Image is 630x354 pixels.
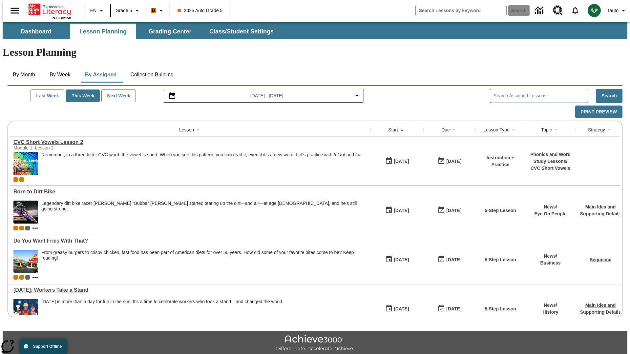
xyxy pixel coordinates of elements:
[13,177,18,182] div: Current Class
[485,207,516,214] p: 5-Step Lesson
[41,250,367,273] div: From greasy burgers to crispy chicken, fast food has been part of American diets for over 50 year...
[13,201,38,224] img: Motocross racer James Stewart flies through the air on his dirt bike.
[13,145,112,150] div: Module 1: Lesson 2
[13,189,367,195] a: Born to Dirt Bike, Lessons
[435,303,464,315] button: 09/18/25: Last day the lesson can be accessed
[179,127,194,133] div: Lesson
[41,299,283,305] div: [DATE] is more than a day for fun in the sun. It's a time to celebrate workers who took a stand—a...
[596,89,622,103] button: Search
[44,67,76,83] button: By Week
[148,5,168,16] button: Boost Class color is orange. Change class color
[13,287,367,293] a: Labor Day: Workers Take a Stand, Lessons
[435,155,464,167] button: 09/20/25: Last day the lesson can be accessed
[13,287,367,293] div: Labor Day: Workers Take a Stand
[13,189,367,195] div: Born to Dirt Bike
[446,206,461,215] div: [DATE]
[588,127,605,133] div: Strategy
[70,24,136,39] button: Lesson Planning
[510,126,517,134] button: Sort
[441,127,450,133] div: Due
[137,24,203,39] button: Grading Center
[115,7,132,14] span: Grade 5
[3,24,280,39] div: SubNavbar
[542,302,558,309] p: News /
[31,89,64,102] button: Last Week
[534,210,566,217] p: Eye On People
[394,305,409,313] div: [DATE]
[31,224,39,232] button: Show more classes
[13,299,38,322] img: A banner with a blue background shows an illustrated row of diverse men and women dressed in clot...
[483,127,509,133] div: Lesson Type
[534,204,566,210] p: News /
[13,139,367,145] div: CVC Short Vowels Lesson 2
[605,5,630,16] button: Profile/Settings
[540,260,560,266] p: Business
[528,151,573,165] p: Phonics and Word Study Lessons /
[41,152,362,175] div: Remember, in a three letter CVC word, the vowel is short. When you see this pattern, you can read...
[580,204,621,216] a: Main Idea and Supporting Details
[25,226,30,230] span: OL 2025 Auto Grade 6
[90,7,96,14] span: EN
[3,46,627,58] h1: Lesson Planning
[41,201,367,212] div: Legendary dirt bike racer [PERSON_NAME] "Bubba" [PERSON_NAME] started tearing up the dirt—and air...
[383,155,411,167] button: 09/20/25: First time the lesson was available
[20,339,67,354] button: Support Offline
[588,4,601,17] img: avatar image
[178,7,223,14] span: 2025 Auto Grade 5
[13,250,38,273] img: One of the first McDonald's stores, with the iconic red sign and golden arches.
[125,67,179,83] button: Collection Building
[416,5,506,16] input: search field
[166,92,361,100] button: Select the date range menu item
[383,303,411,315] button: 09/18/25: First time the lesson was available
[19,226,24,230] div: New 2025 class
[605,126,613,134] button: Sort
[276,335,354,352] img: Achieve3000 Differentiate Accelerate Achieve
[485,256,516,263] p: 5-Step Lesson
[13,139,367,145] a: CVC Short Vowels Lesson 2, Lessons
[52,16,71,20] span: NJ Edition
[41,299,283,322] div: Labor Day is more than a day for fun in the sun. It's a time to celebrate workers who took a stan...
[394,256,409,264] div: [DATE]
[531,2,549,20] a: Data Center
[549,2,567,19] a: Resource Center, Will open in new tab
[3,22,627,39] div: SubNavbar
[31,273,39,281] button: Show more classes
[41,201,367,224] div: Legendary dirt bike racer James "Bubba" Stewart started tearing up the dirt—and air—at age 4, and...
[607,7,619,14] span: Tauto
[25,275,30,280] div: OL 2025 Auto Grade 6
[446,256,461,264] div: [DATE]
[13,152,38,175] img: CVC Short Vowels Lesson 2.
[13,226,18,230] div: Current Class
[394,206,409,215] div: [DATE]
[485,305,516,312] p: 5-Step Lesson
[87,5,108,16] button: Language: EN, Select a language
[575,106,622,118] button: Print Preview
[41,152,362,158] p: Remember, in a three letter CVC word, the vowel is short. When you see this pattern, you can read...
[13,275,18,280] div: Current Class
[383,204,411,217] button: 09/18/25: First time the lesson was available
[435,204,464,217] button: 09/18/25: Last day the lesson can be accessed
[19,275,24,280] div: New 2025 class
[540,253,560,260] p: News /
[3,24,69,39] button: Dashboard
[590,257,611,262] a: Sequence
[552,126,560,134] button: Sort
[493,91,588,101] input: Search Assigned Lessons
[101,89,136,102] button: Next Week
[13,238,367,244] div: Do You Want Fries With That?
[5,1,25,20] button: Open side menu
[194,126,202,134] button: Sort
[19,177,24,182] div: New 2025 class
[13,238,367,244] a: Do You Want Fries With That?, Lessons
[398,126,406,134] button: Sort
[8,67,40,83] button: By Month
[584,2,605,19] button: Select a new avatar
[450,126,458,134] button: Sort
